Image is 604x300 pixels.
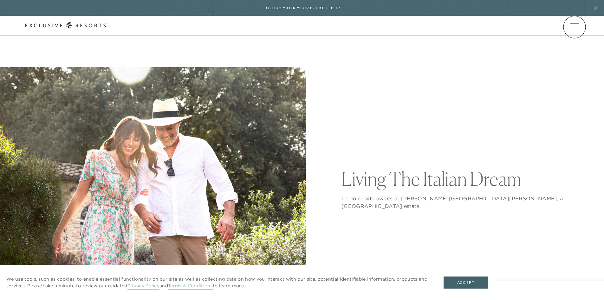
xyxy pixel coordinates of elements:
button: Open navigation [570,23,579,28]
a: Privacy Policy [127,283,159,290]
a: Terms & Conditions [168,283,213,290]
h1: Living The Italian Dream [341,169,579,188]
p: We use tools, such as cookies, to enable essential functionality on our site as well as collectin... [6,276,431,289]
p: La dolce vita awaits at [PERSON_NAME][GEOGRAPHIC_DATA][PERSON_NAME], a [GEOGRAPHIC_DATA] estate. [341,195,579,210]
button: Accept [444,277,488,289]
h6: Too busy for your bucket list? [264,5,341,11]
